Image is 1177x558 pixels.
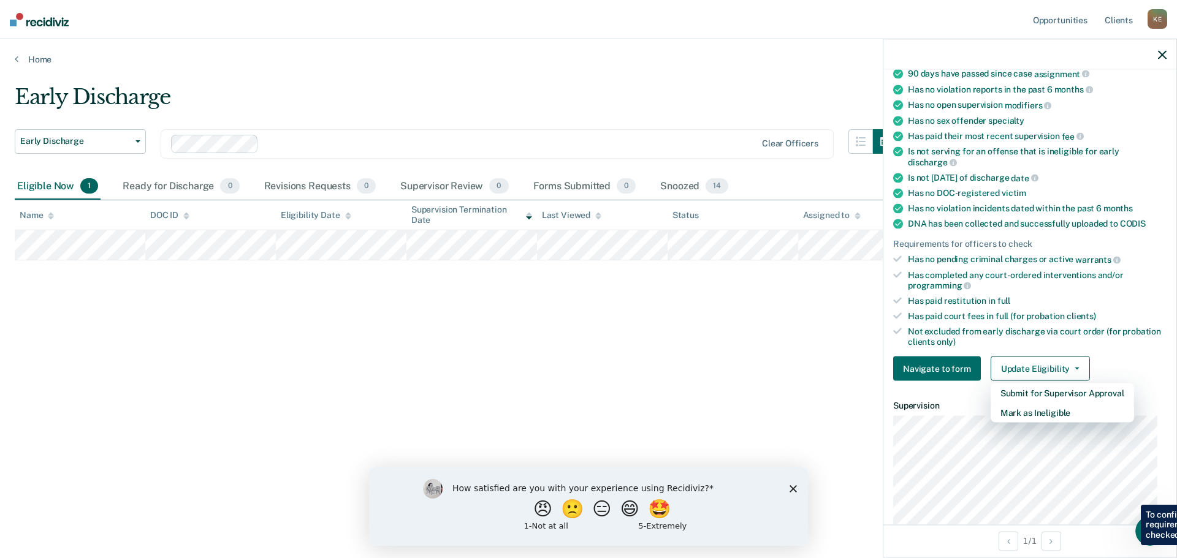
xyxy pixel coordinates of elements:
div: Has completed any court-ordered interventions and/or [908,270,1167,290]
span: fee [1062,131,1084,141]
span: 0 [489,178,508,194]
div: Supervisor Review [398,173,511,200]
div: Has paid court fees in full (for probation [908,311,1167,322]
div: 90 days have passed since case [908,69,1167,80]
div: 1 / 1 [883,524,1176,557]
div: Not excluded from early discharge via court order (for probation clients [908,326,1167,347]
img: Recidiviz [10,13,69,26]
div: Supervision Termination Date [411,205,532,225]
div: Early Discharge [15,85,897,119]
span: only) [937,336,956,346]
span: warrants [1075,255,1121,265]
div: Has paid restitution in [908,296,1167,306]
span: 14 [706,178,728,194]
div: K E [1148,9,1167,29]
span: programming [908,281,971,290]
span: months [1054,85,1093,94]
a: Navigate to form link [893,356,986,381]
span: assignment [1034,69,1089,78]
div: Has no pending criminal charges or active [908,254,1167,265]
div: Requirements for officers to check [893,239,1167,249]
iframe: Survey by Kim from Recidiviz [369,467,808,546]
a: Home [15,54,1162,65]
div: Is not [DATE] of discharge [908,172,1167,183]
div: Is not serving for an offense that is ineligible for early [908,146,1167,167]
div: DOC ID [150,210,189,221]
iframe: Intercom live chat [1135,516,1165,546]
span: 1 [80,178,98,194]
div: Ready for Discharge [120,173,242,200]
div: DNA has been collected and successfully uploaded to [908,219,1167,229]
button: Submit for Supervisor Approval [991,383,1134,403]
button: Mark as Ineligible [991,403,1134,423]
span: date [1011,173,1038,183]
div: Clear officers [762,138,818,149]
button: Previous Opportunity [999,531,1018,551]
div: Has no violation reports in the past 6 [908,84,1167,95]
span: 0 [357,178,376,194]
span: 0 [617,178,636,194]
div: Name [20,210,54,221]
div: Has no violation incidents dated within the past 6 [908,203,1167,214]
div: Has no DOC-registered [908,188,1167,198]
span: clients) [1067,311,1096,321]
dt: Supervision [893,401,1167,411]
div: Last Viewed [542,210,601,221]
div: Revisions Requests [262,173,378,200]
div: Has paid their most recent supervision [908,130,1167,141]
button: Update Eligibility [991,356,1090,381]
span: 0 [220,178,239,194]
span: full [997,296,1010,306]
div: Assigned to [803,210,861,221]
div: Has no sex offender [908,115,1167,126]
div: Eligibility Date [281,210,351,221]
div: Eligible Now [15,173,101,200]
div: Snoozed [658,173,731,200]
span: modifiers [1005,100,1052,110]
span: discharge [908,157,957,167]
span: victim [1002,188,1026,198]
span: Early Discharge [20,136,131,146]
span: specialty [988,115,1024,125]
span: months [1103,203,1133,213]
div: Status [672,210,699,221]
div: Forms Submitted [531,173,639,200]
div: Has no open supervision [908,100,1167,111]
button: Navigate to form [893,356,981,381]
button: Next Opportunity [1042,531,1061,551]
span: CODIS [1120,219,1146,228]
